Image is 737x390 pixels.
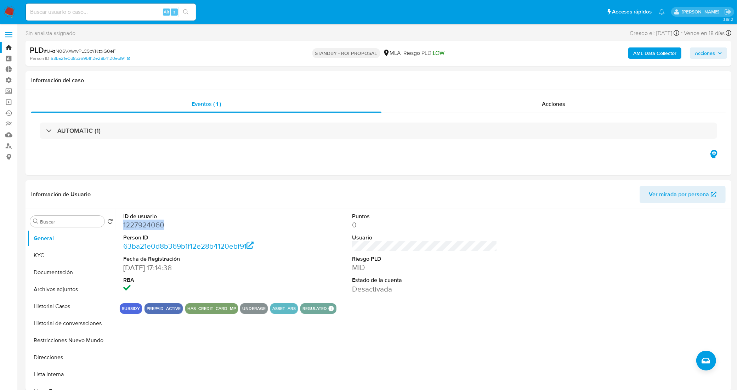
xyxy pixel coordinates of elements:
[31,191,91,198] h1: Información de Usuario
[123,255,269,263] dt: Fecha de Registración
[352,234,498,242] dt: Usuario
[123,234,269,242] dt: Person ID
[542,100,565,108] span: Acciones
[178,7,193,17] button: search-icon
[27,247,116,264] button: KYC
[26,7,196,17] input: Buscar usuario o caso...
[695,47,715,59] span: Acciones
[123,276,269,284] dt: RBA
[682,9,722,15] p: leandro.caroprese@mercadolibre.com
[640,186,726,203] button: Ver mirada por persona
[40,219,102,225] input: Buscar
[173,9,175,15] span: s
[25,29,75,37] span: Sin analista asignado
[30,55,49,62] b: Person ID
[352,220,498,230] dd: 0
[31,77,726,84] h1: Información del caso
[27,349,116,366] button: Direcciones
[30,44,44,56] b: PLD
[352,255,498,263] dt: Riesgo PLD
[433,49,445,57] span: LOW
[107,219,113,226] button: Volver al orden por defecto
[27,264,116,281] button: Documentación
[57,127,101,135] h3: AUTOMATIC (1)
[352,284,498,294] dd: Desactivada
[40,123,717,139] div: AUTOMATIC (1)
[27,230,116,247] button: General
[690,47,727,59] button: Acciones
[404,49,445,57] span: Riesgo PLD:
[123,213,269,220] dt: ID de usuario
[312,48,380,58] p: STANDBY - ROI PROPOSAL
[724,8,732,16] a: Salir
[51,55,130,62] a: 63ba21e0d8b369b1f12e28b4120ebf91
[684,29,725,37] span: Vence en 18 días
[27,315,116,332] button: Historial de conversaciones
[352,276,498,284] dt: Estado de la cuenta
[27,366,116,383] button: Lista Interna
[27,298,116,315] button: Historial Casos
[123,263,269,273] dd: [DATE] 17:14:38
[123,241,254,251] a: 63ba21e0d8b369b1f12e28b4120ebf91
[27,332,116,349] button: Restricciones Nuevo Mundo
[659,9,665,15] a: Notificaciones
[352,262,498,272] dd: MID
[352,213,498,220] dt: Puntos
[123,220,269,230] dd: 1227924060
[633,47,676,59] b: AML Data Collector
[612,8,652,16] span: Accesos rápidos
[33,219,39,224] button: Buscar
[27,281,116,298] button: Archivos adjuntos
[44,47,116,55] span: # U4zN06VXwrvPLC9bYNzxG0eF
[383,49,401,57] div: MLA
[628,47,681,59] button: AML Data Collector
[630,28,679,38] div: Creado el: [DATE]
[681,28,682,38] span: -
[192,100,221,108] span: Eventos ( 1 )
[649,186,709,203] span: Ver mirada por persona
[164,9,169,15] span: Alt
